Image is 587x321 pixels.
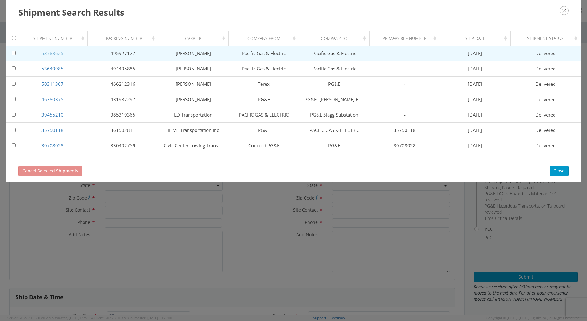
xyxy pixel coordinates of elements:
td: 431987297 [88,92,158,107]
td: LD Transportation [158,107,228,123]
td: 35750118 [369,123,440,138]
td: Pacific Gas & Electric [229,46,299,61]
span: Delivered [535,81,556,87]
td: 330402759 [88,138,158,153]
td: Pacific Gas & Electric [229,61,299,77]
td: PG&E [229,123,299,138]
td: 495927127 [88,46,158,61]
span: Delivered [535,96,556,102]
td: PG&E- [PERSON_NAME] Flat Service Center [299,92,369,107]
span: Cancel Selected Shipments [22,168,78,174]
div: Ship Date [445,35,508,42]
div: Company To [305,35,367,42]
button: Close [550,166,569,176]
span: Delivered [535,127,556,133]
div: Primary Ref Number [375,35,438,42]
div: Shipment Status [516,35,579,42]
span: Delivered [535,142,556,149]
span: Delivered [535,65,556,72]
td: PACFIC GAS & ELECTRIC [299,123,369,138]
div: Tracking Number [93,35,156,42]
td: PG&E [229,92,299,107]
td: - [369,107,440,123]
td: - [369,61,440,77]
div: Carrier [164,35,227,42]
h3: Shipment Search Results [18,6,569,18]
td: 494495885 [88,61,158,77]
td: PG&E [299,77,369,92]
span: [DATE] [468,142,482,149]
td: - [369,46,440,61]
td: Concord PG&E [229,138,299,153]
td: PACFIC GAS & ELECTRIC [229,107,299,123]
span: Delivered [535,50,556,56]
button: Cancel Selected Shipments [18,166,82,176]
a: 39455210 [41,112,64,118]
a: 50311367 [41,81,64,87]
span: Delivered [535,112,556,118]
span: [DATE] [468,96,482,102]
td: PG&E Stagg Substation [299,107,369,123]
td: 361502811 [88,123,158,138]
div: Company From [234,35,297,42]
td: Pacific Gas & Electric [299,61,369,77]
span: [DATE] [468,81,482,87]
td: Terex [229,77,299,92]
div: Shipment Number [23,35,86,42]
span: [DATE] [468,127,482,133]
span: [DATE] [468,65,482,72]
td: Pacific Gas & Electric [299,46,369,61]
td: [PERSON_NAME] [158,61,228,77]
td: Civic Center Towing Transport and Road Service [158,138,228,153]
a: 53788625 [41,50,64,56]
td: [PERSON_NAME] [158,46,228,61]
span: [DATE] [468,112,482,118]
td: 466212316 [88,77,158,92]
a: 46380375 [41,96,64,102]
td: 385319365 [88,107,158,123]
td: [PERSON_NAME] [158,77,228,92]
span: [DATE] [468,50,482,56]
a: 30708028 [41,142,64,149]
td: [PERSON_NAME] [158,92,228,107]
td: - [369,92,440,107]
td: PG&E [299,138,369,153]
td: - [369,77,440,92]
td: 30708028 [369,138,440,153]
a: 53649985 [41,65,64,72]
td: IHML Transportation Inc [158,123,228,138]
a: 35750118 [41,127,64,133]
